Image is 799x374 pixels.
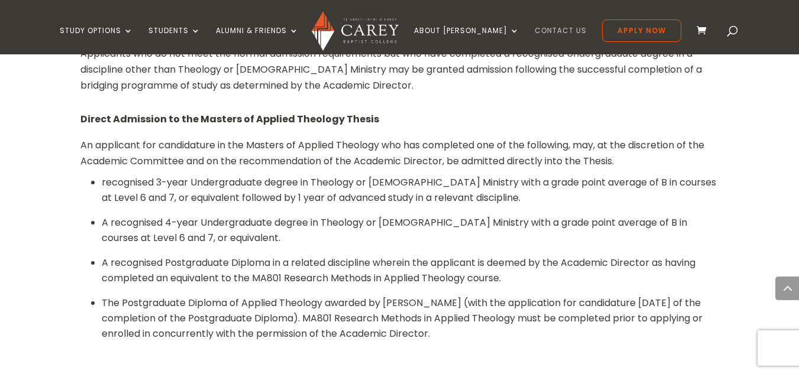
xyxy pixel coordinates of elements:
li: A recognised Postgraduate Diploma in a related discipline wherein the applicant is deemed by the ... [102,255,719,286]
img: Carey Baptist College [312,11,399,51]
p: Applicants who do not meet the normal admission requirements but who have completed a recognised ... [80,45,719,94]
li: A recognised 4-year Undergraduate degree in Theology or [DEMOGRAPHIC_DATA] Ministry with a grade ... [102,215,719,246]
a: Study Options [60,27,133,54]
a: Apply Now [602,19,681,42]
strong: Direct Admission to the Masters of Applied Theology Thesis [80,112,379,126]
a: Contact Us [535,27,587,54]
a: Students [148,27,200,54]
a: About [PERSON_NAME] [414,27,519,54]
a: Alumni & Friends [216,27,299,54]
p: An applicant for candidature in the Masters of Applied Theology who has completed one of the foll... [80,137,719,169]
li: recognised 3-year Undergraduate degree in Theology or [DEMOGRAPHIC_DATA] Ministry with a grade po... [102,175,719,206]
li: The Postgraduate Diploma of Applied Theology awarded by [PERSON_NAME] (with the application for c... [102,295,719,342]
